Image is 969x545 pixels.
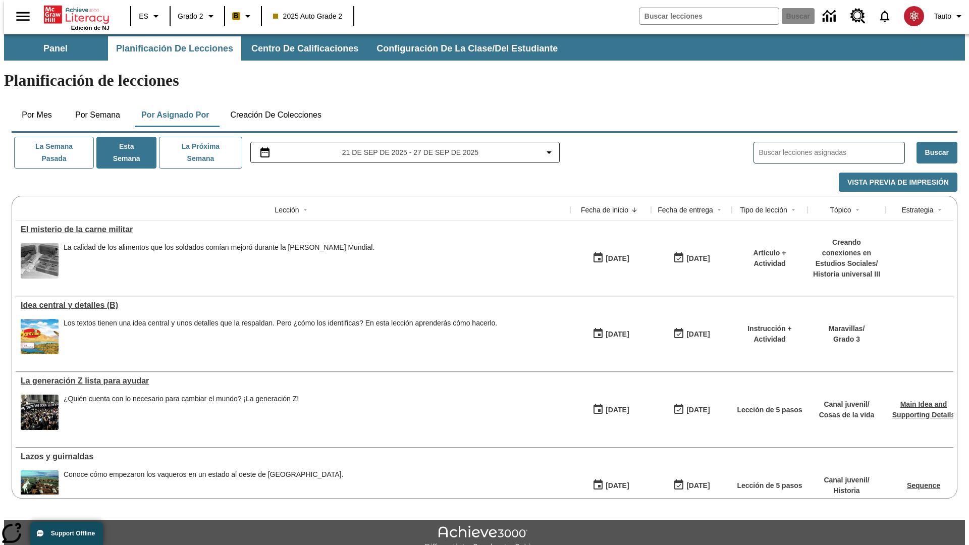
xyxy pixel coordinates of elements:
p: Artículo + Actividad [737,248,802,269]
button: Configuración de la clase/del estudiante [368,36,566,61]
button: Support Offline [30,522,103,545]
span: ES [139,11,148,22]
button: Sort [628,204,640,216]
div: Portada [44,4,110,31]
p: Instrucción + Actividad [737,323,802,345]
button: Por semana [67,103,128,127]
button: Buscar [917,142,957,163]
button: Vista previa de impresión [839,173,957,192]
div: Fecha de entrega [658,205,713,215]
button: Planificación de lecciones [108,36,241,61]
input: Buscar campo [639,8,779,24]
a: La generación Z lista para ayudar , Lecciones [21,376,565,386]
div: [DATE] [686,479,710,492]
button: Seleccione el intervalo de fechas opción del menú [255,146,556,158]
a: Centro de información [817,3,844,30]
button: Por asignado por [133,103,218,127]
div: Tópico [830,205,851,215]
button: Perfil/Configuración [930,7,969,25]
div: ¿Quién cuenta con lo necesario para cambiar el mundo? ¡La generación Z! [64,395,299,430]
p: Grado 3 [829,334,865,345]
p: Cosas de la vida [819,410,875,420]
span: Configuración de la clase/del estudiante [376,43,558,54]
span: Planificación de lecciones [116,43,233,54]
button: Grado: Grado 2, Elige un grado [174,7,221,25]
img: portada de Maravillas de tercer grado: una mariposa vuela sobre un campo y un río, con montañas a... [21,319,59,354]
div: Estrategia [901,205,933,215]
button: Sort [851,204,864,216]
button: 09/21/25: Último día en que podrá accederse la lección [670,324,713,344]
button: Sort [787,204,799,216]
div: [DATE] [606,252,629,265]
div: Los textos tienen una idea central y unos detalles que la respaldan. Pero ¿cómo los identificas? ... [64,319,497,354]
button: Sort [934,204,946,216]
a: Idea central y detalles (B), Lecciones [21,301,565,310]
span: 2025 Auto Grade 2 [273,11,343,22]
a: Portada [44,5,110,25]
span: Tauto [934,11,951,22]
div: La generación Z lista para ayudar [21,376,565,386]
p: La calidad de los alimentos que los soldados comían mejoró durante la [PERSON_NAME] Mundial. [64,243,374,252]
button: 09/21/25: Último día en que podrá accederse la lección [670,400,713,419]
div: [DATE] [686,252,710,265]
div: La calidad de los alimentos que los soldados comían mejoró durante la Segunda Guerra Mundial. [64,243,374,279]
span: Panel [43,43,68,54]
div: [DATE] [606,328,629,341]
button: Por mes [12,103,62,127]
div: Los textos tienen una idea central y unos detalles que la respaldan. Pero ¿cómo los identificas? ... [64,319,497,328]
div: ¿Quién cuenta con lo necesario para cambiar el mundo? ¡La generación Z! [64,395,299,403]
span: Edición de NJ [71,25,110,31]
button: Creación de colecciones [222,103,330,127]
div: Conoce cómo empezaron los vaqueros en un estado al oeste de [GEOGRAPHIC_DATA]. [64,470,343,479]
div: [DATE] [686,404,710,416]
div: Conoce cómo empezaron los vaqueros en un estado al oeste de Estados Unidos. [64,470,343,506]
p: Maravillas / [829,323,865,334]
div: El misterio de la carne militar [21,225,565,234]
a: Lazos y guirnaldas, Lecciones [21,452,565,461]
p: Historia universal III [813,269,881,280]
span: B [234,10,239,22]
button: Sort [299,204,311,216]
p: Lección de 5 pasos [737,405,802,415]
button: Centro de calificaciones [243,36,366,61]
div: Subbarra de navegación [4,34,965,61]
a: Centro de recursos, Se abrirá en una pestaña nueva. [844,3,872,30]
p: Canal juvenil / [819,399,875,410]
div: Subbarra de navegación [4,36,567,61]
button: 09/21/25: Último día en que podrá accederse la lección [670,249,713,268]
input: Buscar lecciones asignadas [759,145,904,160]
div: Idea central y detalles (B) [21,301,565,310]
a: Notificaciones [872,3,898,29]
button: La semana pasada [14,137,94,169]
button: Boost El color de la clase es anaranjado claro. Cambiar el color de la clase. [228,7,258,25]
button: Panel [5,36,106,61]
span: 21 de sep de 2025 - 27 de sep de 2025 [342,147,478,158]
div: [DATE] [606,479,629,492]
button: Escoja un nuevo avatar [898,3,930,29]
button: Lenguaje: ES, Selecciona un idioma [134,7,167,25]
div: Lazos y guirnaldas [21,452,565,461]
button: Abrir el menú lateral [8,2,38,31]
span: Support Offline [51,530,95,537]
div: [DATE] [686,328,710,341]
img: paniolos hawaianos (vaqueros) arreando ganado [21,470,59,506]
button: 09/21/25: Primer día en que estuvo disponible la lección [589,476,632,495]
div: Tipo de lección [740,205,787,215]
img: avatar image [904,6,924,26]
button: Sort [713,204,725,216]
span: Centro de calificaciones [251,43,358,54]
div: [DATE] [606,404,629,416]
button: 09/21/25: Primer día en que estuvo disponible la lección [589,400,632,419]
div: Lección [275,205,299,215]
svg: Collapse Date Range Filter [543,146,555,158]
img: Fotografía en blanco y negro que muestra cajas de raciones de comida militares con la etiqueta U.... [21,243,59,279]
h1: Planificación de lecciones [4,71,965,90]
button: 09/21/25: Primer día en que estuvo disponible la lección [589,249,632,268]
button: 09/21/25: Primer día en que estuvo disponible la lección [589,324,632,344]
a: El misterio de la carne militar , Lecciones [21,225,565,234]
p: Lección de 5 pasos [737,480,802,491]
p: Canal juvenil / [824,475,869,485]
